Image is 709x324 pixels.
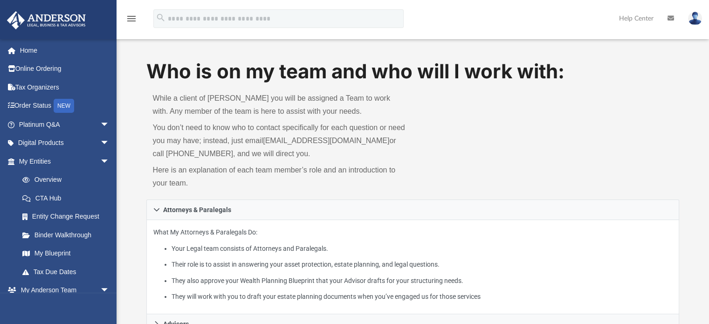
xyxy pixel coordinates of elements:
[172,275,673,287] li: They also approve your Wealth Planning Blueprint that your Advisor drafts for your structuring ne...
[163,207,231,213] span: Attorneys & Paralegals
[7,78,124,97] a: Tax Organizers
[263,137,389,145] a: [EMAIL_ADDRESS][DOMAIN_NAME]
[126,13,137,24] i: menu
[7,134,124,152] a: Digital Productsarrow_drop_down
[100,281,119,300] span: arrow_drop_down
[146,220,680,315] div: Attorneys & Paralegals
[7,97,124,116] a: Order StatusNEW
[153,121,406,160] p: You don’t need to know who to contact specifically for each question or need you may have; instea...
[13,171,124,189] a: Overview
[153,164,406,190] p: Here is an explanation of each team member’s role and an introduction to your team.
[688,12,702,25] img: User Pic
[7,152,124,171] a: My Entitiesarrow_drop_down
[13,226,124,244] a: Binder Walkthrough
[153,227,673,303] p: What My Attorneys & Paralegals Do:
[100,115,119,134] span: arrow_drop_down
[100,134,119,153] span: arrow_drop_down
[153,92,406,118] p: While a client of [PERSON_NAME] you will be assigned a Team to work with. Any member of the team ...
[7,41,124,60] a: Home
[172,243,673,255] li: Your Legal team consists of Attorneys and Paralegals.
[13,262,124,281] a: Tax Due Dates
[4,11,89,29] img: Anderson Advisors Platinum Portal
[146,58,680,85] h1: Who is on my team and who will I work with:
[54,99,74,113] div: NEW
[146,200,680,220] a: Attorneys & Paralegals
[13,189,124,207] a: CTA Hub
[100,152,119,171] span: arrow_drop_down
[7,115,124,134] a: Platinum Q&Aarrow_drop_down
[13,207,124,226] a: Entity Change Request
[172,291,673,303] li: They will work with you to draft your estate planning documents when you’ve engaged us for those ...
[156,13,166,23] i: search
[7,281,119,300] a: My Anderson Teamarrow_drop_down
[13,244,119,263] a: My Blueprint
[126,18,137,24] a: menu
[172,259,673,270] li: Their role is to assist in answering your asset protection, estate planning, and legal questions.
[7,60,124,78] a: Online Ordering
